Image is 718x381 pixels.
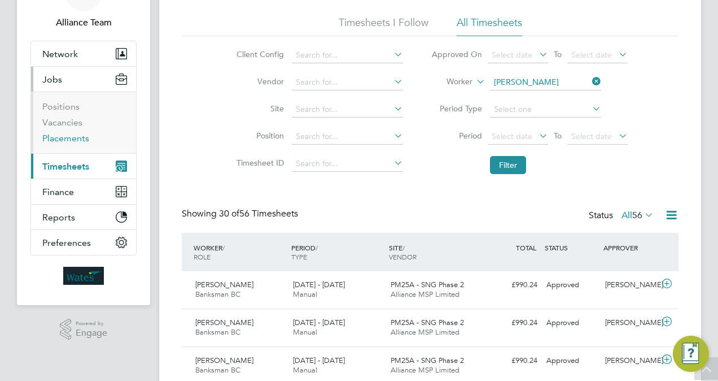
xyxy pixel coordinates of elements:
span: Timesheets [42,161,89,172]
span: TOTAL [516,243,536,252]
span: [PERSON_NAME] [195,318,253,327]
div: Approved [542,276,601,295]
label: Period [431,131,482,141]
a: Vacancies [42,117,82,128]
span: Banksman BC [195,327,240,337]
span: Reports [42,212,75,223]
div: Approved [542,352,601,370]
span: Banksman BC [195,289,240,299]
span: Banksman BC [195,365,240,375]
button: Finance [31,179,136,204]
label: Vendor [233,76,284,86]
label: Position [233,131,284,141]
button: Jobs [31,67,136,92]
input: Search for... [292,47,403,63]
div: [PERSON_NAME] [601,314,659,332]
span: To [550,128,565,143]
input: Search for... [292,102,403,118]
button: Preferences [31,230,136,255]
div: STATUS [542,237,601,258]
span: Select date [492,50,532,60]
span: Manual [293,327,317,337]
button: Network [31,41,136,66]
span: Engage [76,328,107,338]
span: / [316,243,318,252]
div: Showing [182,208,300,220]
label: Client Config [233,49,284,59]
span: Select date [571,50,612,60]
label: All [621,210,654,221]
span: Manual [293,289,317,299]
span: Preferences [42,237,91,248]
a: Placements [42,133,89,144]
span: [DATE] - [DATE] [293,280,345,289]
button: Reports [31,205,136,230]
span: [DATE] - [DATE] [293,318,345,327]
div: SITE [386,237,484,267]
button: Engage Resource Center [673,336,709,372]
span: Network [42,49,78,59]
label: Approved On [431,49,482,59]
span: Alliance MSP Limited [391,327,459,337]
span: [PERSON_NAME] [195,356,253,365]
div: £990.24 [483,352,542,370]
a: Positions [42,101,80,112]
input: Select one [490,102,601,118]
div: [PERSON_NAME] [601,276,659,295]
span: ROLE [194,252,211,261]
span: Alliance MSP Limited [391,289,459,299]
button: Timesheets [31,154,136,179]
span: PM25A - SNG Phase 2 [391,280,464,289]
span: Finance [42,187,74,197]
span: 56 Timesheets [219,208,298,219]
label: Timesheet ID [233,158,284,168]
a: Powered byEngage [60,319,108,340]
div: Jobs [31,92,136,153]
button: Filter [490,156,526,174]
span: VENDOR [389,252,417,261]
input: Search for... [292,129,403,145]
div: £990.24 [483,314,542,332]
span: Powered by [76,319,107,328]
span: Alliance Team [30,16,137,29]
div: WORKER [191,237,288,267]
input: Search for... [490,75,601,90]
span: [DATE] - [DATE] [293,356,345,365]
span: Select date [571,131,612,141]
span: Jobs [42,74,62,85]
input: Search for... [292,75,403,90]
span: Manual [293,365,317,375]
div: Approved [542,314,601,332]
div: PERIOD [288,237,386,267]
li: Timesheets I Follow [339,16,428,36]
span: 56 [632,210,642,221]
div: APPROVER [601,237,659,258]
span: Select date [492,131,532,141]
span: / [402,243,405,252]
span: / [222,243,225,252]
span: [PERSON_NAME] [195,280,253,289]
label: Site [233,103,284,114]
li: All Timesheets [457,16,522,36]
span: PM25A - SNG Phase 2 [391,356,464,365]
label: Period Type [431,103,482,114]
span: TYPE [291,252,307,261]
div: Status [589,208,656,224]
span: 30 of [219,208,239,219]
label: Worker [422,76,472,88]
span: Alliance MSP Limited [391,365,459,375]
span: PM25A - SNG Phase 2 [391,318,464,327]
div: [PERSON_NAME] [601,352,659,370]
div: £990.24 [483,276,542,295]
a: Go to home page [30,267,137,285]
input: Search for... [292,156,403,172]
span: To [550,47,565,62]
img: wates-logo-retina.png [63,267,104,285]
